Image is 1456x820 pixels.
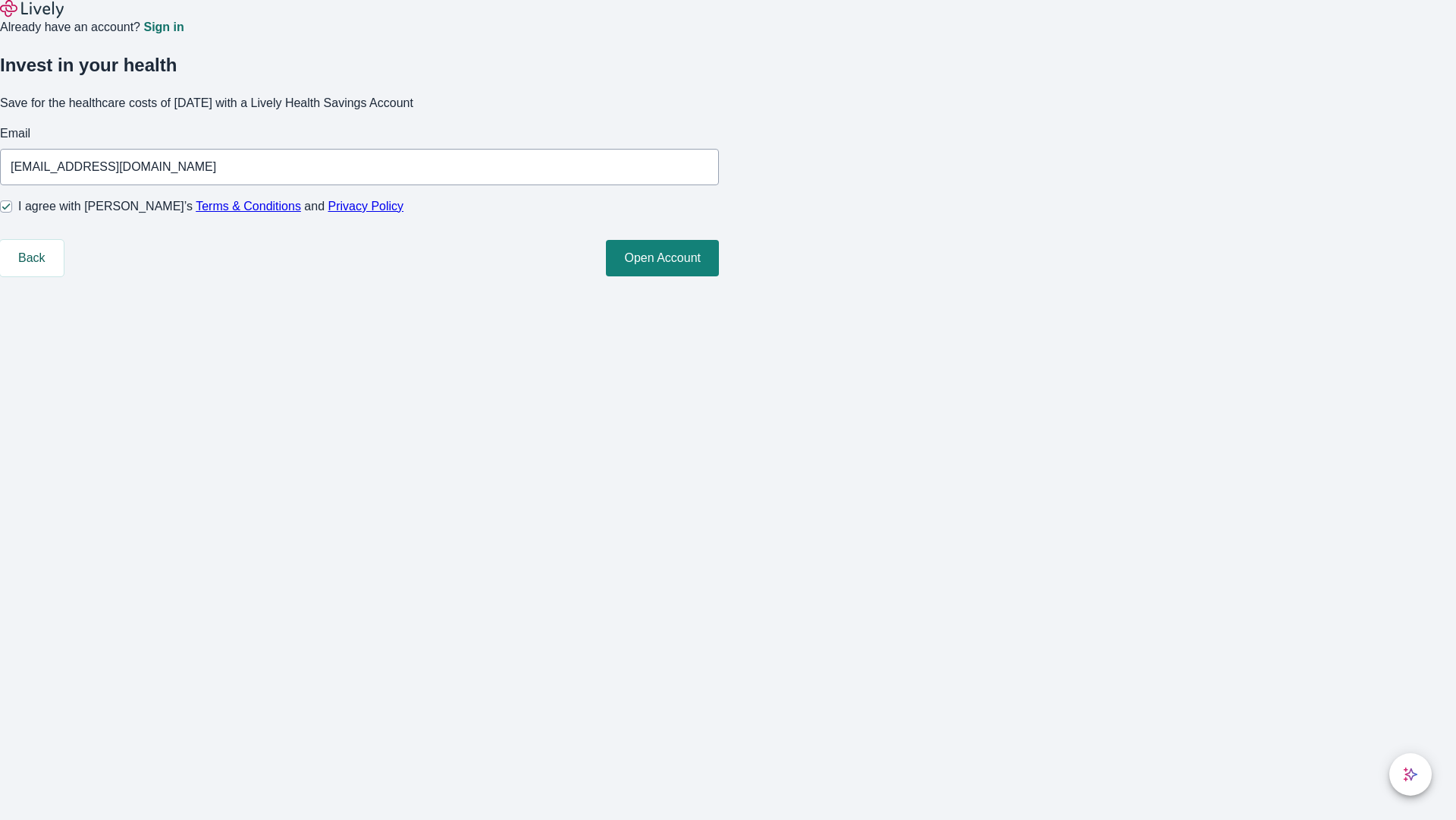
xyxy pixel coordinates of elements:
button: chat [1389,753,1432,796]
a: Terms & Conditions [196,200,301,213]
a: Sign in [143,21,184,33]
span: I agree with [PERSON_NAME]’s and [18,197,403,216]
button: Open Account [606,240,719,276]
a: Privacy Policy [328,200,404,213]
svg: Lively AI Assistant [1403,767,1418,782]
